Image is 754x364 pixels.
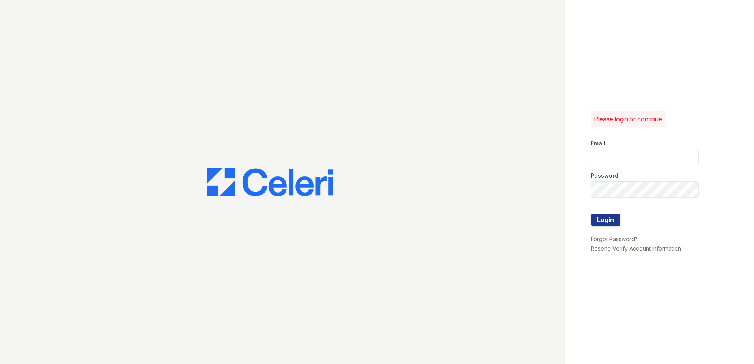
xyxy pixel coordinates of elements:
label: Password [591,172,618,180]
button: Login [591,214,620,226]
label: Email [591,139,605,147]
a: Forgot Password? [591,236,638,242]
a: Resend Verify Account Information [591,245,681,252]
p: Please login to continue [594,114,662,124]
img: CE_Logo_Blue-a8612792a0a2168367f1c8372b55b34899dd931a85d93a1a3d3e32e68fde9ad4.png [207,168,333,196]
